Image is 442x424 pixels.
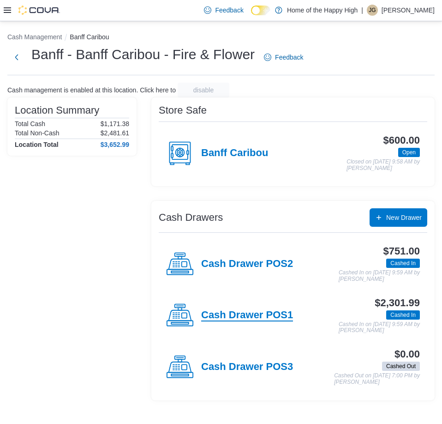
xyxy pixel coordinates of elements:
[370,208,427,227] button: New Drawer
[339,321,420,334] p: Cashed In on [DATE] 9:59 AM by [PERSON_NAME]
[339,270,420,282] p: Cashed In on [DATE] 9:59 AM by [PERSON_NAME]
[101,129,129,137] p: $2,481.61
[251,6,270,15] input: Dark Mode
[260,48,307,67] a: Feedback
[15,129,60,137] h6: Total Non-Cash
[7,48,26,67] button: Next
[367,5,378,16] div: Joseph Guttridge
[386,310,420,320] span: Cashed In
[390,259,416,267] span: Cashed In
[70,33,109,41] button: Banff Caribou
[386,362,416,370] span: Cashed Out
[386,213,422,222] span: New Drawer
[7,33,62,41] button: Cash Management
[398,148,420,157] span: Open
[375,297,420,309] h3: $2,301.99
[15,120,45,127] h6: Total Cash
[178,83,229,97] button: disable
[15,105,99,116] h3: Location Summary
[193,85,214,95] span: disable
[287,5,358,16] p: Home of the Happy High
[201,309,293,321] h4: Cash Drawer POS1
[18,6,60,15] img: Cova
[383,246,420,257] h3: $751.00
[390,311,416,319] span: Cashed In
[200,1,247,19] a: Feedback
[31,45,255,64] h1: Banff - Banff Caribou - Fire & Flower
[159,105,207,116] h3: Store Safe
[201,147,268,159] h4: Banff Caribou
[7,32,435,43] nav: An example of EuiBreadcrumbs
[369,5,376,16] span: JG
[361,5,363,16] p: |
[334,373,420,385] p: Cashed Out on [DATE] 7:00 PM by [PERSON_NAME]
[7,86,176,94] p: Cash management is enabled at this location. Click here to
[201,361,293,373] h4: Cash Drawer POS3
[101,141,129,148] h4: $3,652.99
[382,5,435,16] p: [PERSON_NAME]
[201,258,293,270] h4: Cash Drawer POS2
[215,6,243,15] span: Feedback
[346,159,420,171] p: Closed on [DATE] 9:58 AM by [PERSON_NAME]
[394,349,420,360] h3: $0.00
[383,135,420,146] h3: $600.00
[386,259,420,268] span: Cashed In
[15,141,59,148] h4: Location Total
[382,362,420,371] span: Cashed Out
[275,53,303,62] span: Feedback
[101,120,129,127] p: $1,171.38
[402,148,416,157] span: Open
[251,15,251,16] span: Dark Mode
[159,212,223,223] h3: Cash Drawers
